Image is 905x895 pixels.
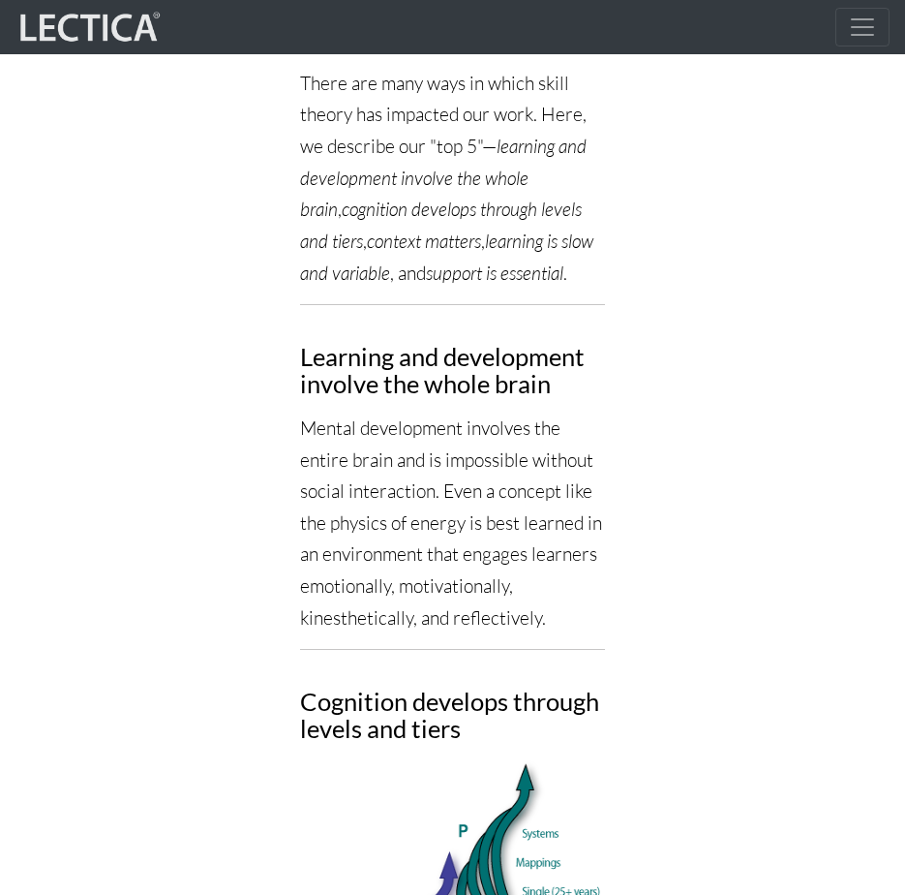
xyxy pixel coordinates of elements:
[367,230,481,253] i: context matters
[300,688,605,742] h3: Cognition develops through levels and tiers
[300,198,582,253] i: cognition develops through levels and tiers
[300,413,605,633] p: Mental development involves the entire brain and is impossible without social interaction. Even a...
[835,8,890,46] button: Toggle navigation
[426,262,563,285] i: support is essential
[300,343,605,397] h3: Learning and development involve the whole brain
[300,68,605,289] p: There are many ways in which skill theory has impacted our work. Here, we describe our "top 5"— ,...
[15,9,161,46] img: lecticalive
[300,230,593,285] i: learning is slow and variable
[300,135,587,221] i: learning and development involve the whole brain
